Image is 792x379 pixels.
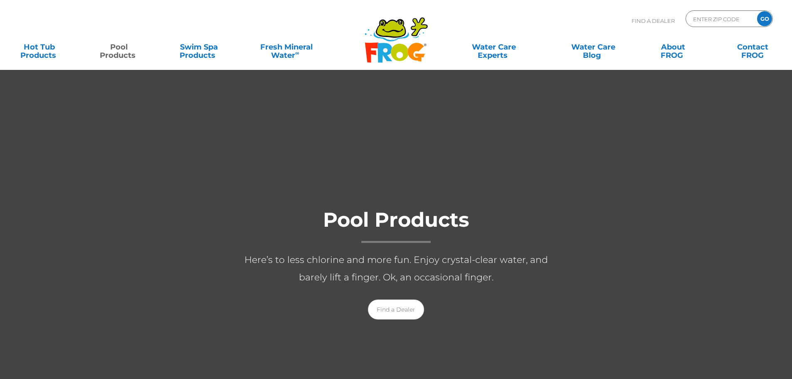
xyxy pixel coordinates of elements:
a: Hot TubProducts [8,39,70,55]
input: Zip Code Form [692,13,748,25]
a: AboutFROG [642,39,704,55]
sup: ∞ [295,50,299,56]
a: Water CareExperts [444,39,544,55]
h1: Pool Products [230,209,563,243]
a: Fresh MineralWater∞ [247,39,325,55]
p: Find A Dealer [632,10,675,31]
a: PoolProducts [88,39,150,55]
a: Water CareBlog [562,39,624,55]
p: Here’s to less chlorine and more fun. Enjoy crystal-clear water, and barely lift a finger. Ok, an... [230,251,563,286]
a: Find a Dealer [368,300,424,320]
a: Swim SpaProducts [168,39,230,55]
input: GO [757,11,772,26]
a: ContactFROG [722,39,784,55]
